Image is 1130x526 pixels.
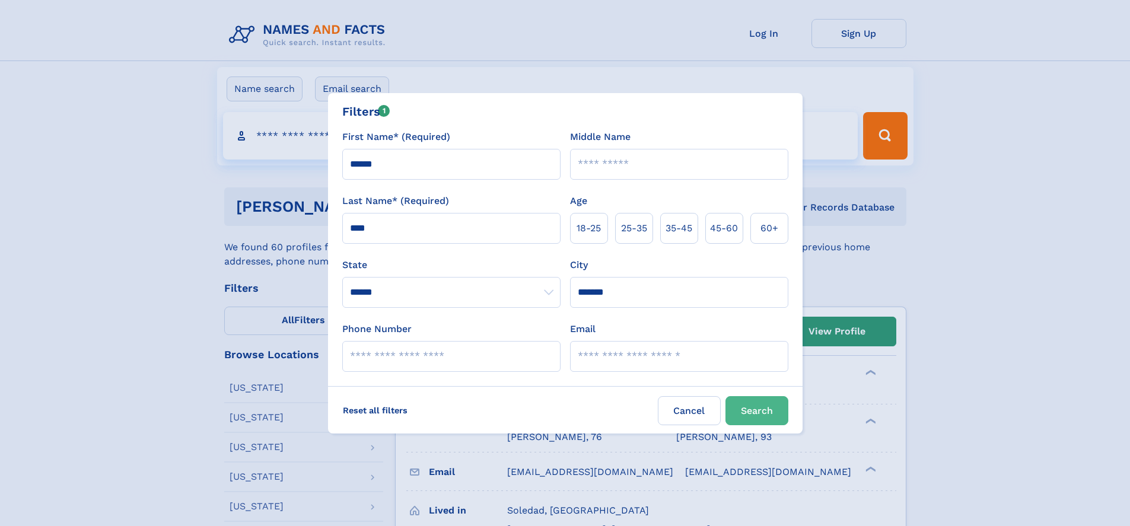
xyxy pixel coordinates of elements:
[725,396,788,425] button: Search
[760,221,778,235] span: 60+
[570,322,596,336] label: Email
[570,130,631,144] label: Middle Name
[666,221,692,235] span: 35‑45
[570,194,587,208] label: Age
[342,258,561,272] label: State
[342,130,450,144] label: First Name* (Required)
[577,221,601,235] span: 18‑25
[658,396,721,425] label: Cancel
[342,194,449,208] label: Last Name* (Required)
[342,322,412,336] label: Phone Number
[342,103,390,120] div: Filters
[335,396,415,425] label: Reset all filters
[621,221,647,235] span: 25‑35
[570,258,588,272] label: City
[710,221,738,235] span: 45‑60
